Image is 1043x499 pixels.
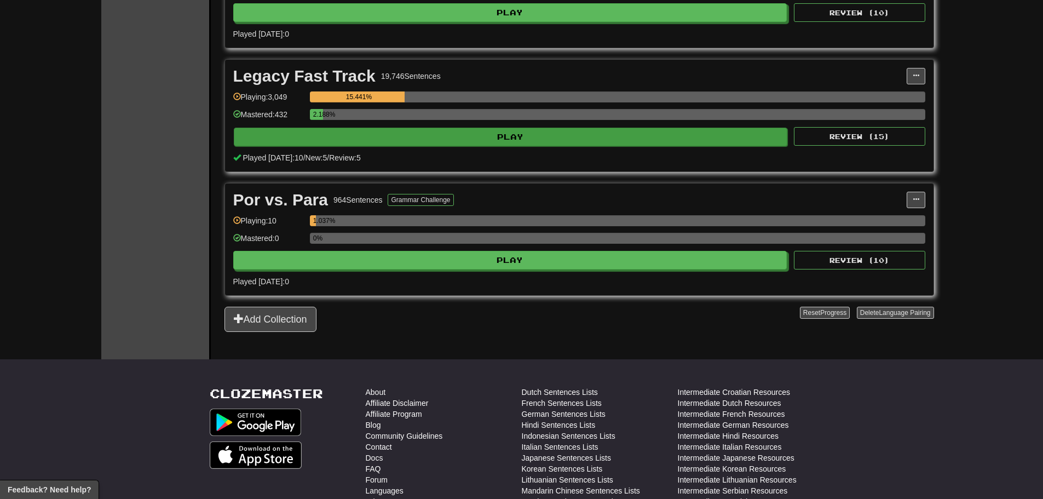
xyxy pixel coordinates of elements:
[522,474,613,485] a: Lithuanian Sentences Lists
[210,441,302,469] img: Get it on App Store
[313,91,405,102] div: 15.441%
[366,441,392,452] a: Contact
[388,194,453,206] button: Grammar Challenge
[306,153,327,162] span: New: 5
[233,30,289,38] span: Played [DATE]: 0
[224,307,316,332] button: Add Collection
[233,109,304,127] div: Mastered: 432
[243,153,303,162] span: Played [DATE]: 10
[800,307,850,319] button: ResetProgress
[233,277,289,286] span: Played [DATE]: 0
[233,3,787,22] button: Play
[303,153,306,162] span: /
[233,215,304,233] div: Playing: 10
[522,431,615,441] a: Indonesian Sentences Lists
[234,128,788,146] button: Play
[329,153,361,162] span: Review: 5
[366,398,429,409] a: Affiliate Disclaimer
[794,127,925,146] button: Review (15)
[678,398,781,409] a: Intermediate Dutch Resources
[678,474,797,485] a: Intermediate Lithuanian Resources
[327,153,329,162] span: /
[366,452,383,463] a: Docs
[366,387,386,398] a: About
[522,485,640,496] a: Mandarin Chinese Sentences Lists
[233,251,787,269] button: Play
[678,387,790,398] a: Intermediate Croatian Resources
[366,420,381,431] a: Blog
[522,409,606,420] a: German Sentences Lists
[522,420,596,431] a: Hindi Sentences Lists
[794,3,925,22] button: Review (10)
[210,409,302,436] img: Get it on Google Play
[678,441,782,452] a: Intermediate Italian Resources
[210,387,323,400] a: Clozemaster
[233,192,328,208] div: Por vs. Para
[313,215,316,226] div: 1.037%
[233,91,304,110] div: Playing: 3,049
[678,431,779,441] a: Intermediate Hindi Resources
[233,68,376,84] div: Legacy Fast Track
[313,109,323,120] div: 2.188%
[522,441,598,452] a: Italian Sentences Lists
[678,452,794,463] a: Intermediate Japanese Resources
[366,485,404,496] a: Languages
[857,307,934,319] button: DeleteLanguage Pairing
[678,420,789,431] a: Intermediate German Resources
[8,484,91,495] span: Open feedback widget
[678,485,788,496] a: Intermediate Serbian Resources
[366,431,443,441] a: Community Guidelines
[522,452,611,463] a: Japanese Sentences Lists
[233,233,304,251] div: Mastered: 0
[879,309,930,317] span: Language Pairing
[522,463,603,474] a: Korean Sentences Lists
[820,309,846,317] span: Progress
[522,398,602,409] a: French Sentences Lists
[381,71,441,82] div: 19,746 Sentences
[794,251,925,269] button: Review (10)
[366,463,381,474] a: FAQ
[522,387,598,398] a: Dutch Sentences Lists
[366,409,422,420] a: Affiliate Program
[678,409,785,420] a: Intermediate French Resources
[366,474,388,485] a: Forum
[333,194,383,205] div: 964 Sentences
[678,463,786,474] a: Intermediate Korean Resources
